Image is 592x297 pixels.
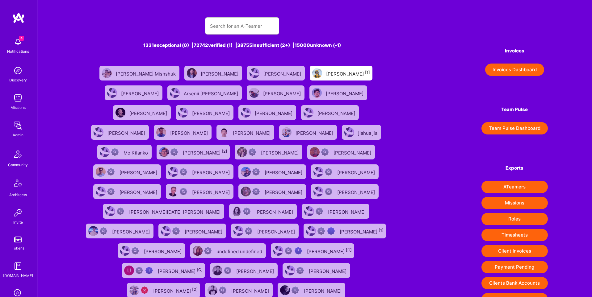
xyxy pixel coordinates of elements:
img: User Avatar [120,246,130,256]
div: [PERSON_NAME] [144,247,183,255]
div: [PERSON_NAME] [201,69,240,77]
img: bell [12,36,24,48]
img: User Avatar [250,68,259,78]
a: User AvatarNot Scrubbed[PERSON_NAME] [229,221,301,241]
a: User AvatarNot Scrubbedundefined undefined [188,241,268,261]
div: [PERSON_NAME] [158,266,203,274]
a: User AvatarNot Scrubbed[PERSON_NAME] [232,142,305,162]
button: Invoices Dashboard [485,64,544,76]
div: [PERSON_NAME] [337,168,376,176]
div: [PERSON_NAME][DATE] [PERSON_NAME] [129,207,222,215]
img: User Avatar [96,167,106,177]
img: User Avatar [313,187,323,196]
a: User Avatar[PERSON_NAME] [277,122,339,142]
img: Not Scrubbed [252,188,260,195]
a: User Avatar[PERSON_NAME] [102,83,165,103]
img: User Avatar [124,266,134,275]
img: Not Scrubbed [172,227,180,235]
sup: [2] [192,287,198,292]
img: High Potential User [295,247,302,254]
img: User Avatar [94,127,103,137]
div: [PERSON_NAME] [263,69,302,77]
button: Client Invoices [481,245,548,257]
a: User AvatarNot Scrubbed[PERSON_NAME] [280,261,353,280]
div: [PERSON_NAME] [257,227,296,235]
div: [PERSON_NAME] [317,109,356,117]
img: User Avatar [193,246,203,256]
div: [PERSON_NAME] [255,207,294,215]
sup: [1] [379,228,384,233]
img: Architects [10,177,25,192]
a: User AvatarNot fully vettedHigh Potential User[PERSON_NAME][C] [268,241,357,261]
div: [PERSON_NAME] [233,128,272,136]
a: User AvatarNot Scrubbed[PERSON_NAME] [156,221,229,241]
h4: Team Pulse [481,107,548,112]
img: User Avatar [312,88,322,98]
div: [PERSON_NAME] [192,168,231,176]
img: User Avatar [241,187,251,196]
a: User Avatar[PERSON_NAME] [245,63,307,83]
button: Timesheets [481,229,548,241]
div: [PERSON_NAME] [326,89,365,97]
img: User Avatar [344,127,354,137]
div: [PERSON_NAME] [307,247,352,255]
img: Not Scrubbed [107,168,115,175]
div: [PERSON_NAME] Mishshuk [116,69,177,77]
img: User Avatar [212,266,222,275]
img: High Potential User [327,227,335,235]
sup: [C] [346,248,352,252]
div: [PERSON_NAME] [334,148,372,156]
div: [PERSON_NAME] [192,109,231,117]
h4: Exports [481,165,548,171]
img: User Avatar [168,167,178,177]
img: teamwork [12,92,24,104]
a: User AvatarNot Scrubbed[PERSON_NAME] [91,162,163,182]
div: [PERSON_NAME] [153,286,198,294]
img: Not Scrubbed [180,188,187,195]
h4: Invoices [481,48,548,54]
img: User Avatar [273,246,283,256]
a: User AvatarNot Scrubbed[PERSON_NAME] [309,182,381,201]
input: Search for an A-Teamer [210,18,274,34]
img: User Avatar [102,68,112,78]
a: User Avatar[PERSON_NAME] Mishshuk [97,63,182,83]
img: User Avatar [249,88,259,98]
a: Invoices Dashboard [481,64,548,76]
div: [PERSON_NAME] [261,148,300,156]
a: User Avatar[PERSON_NAME] [182,63,245,83]
div: Architects [9,192,27,198]
img: User Avatar [310,147,320,157]
img: Not Scrubbed [219,287,226,294]
img: User Avatar [105,206,115,216]
img: User Avatar [219,127,229,137]
a: User AvatarNot fully vettedHigh Potential User[PERSON_NAME][C] [119,261,208,280]
a: User AvatarNot Scrubbed[PERSON_NAME] [91,182,163,201]
div: [PERSON_NAME] [326,69,370,77]
a: User AvatarArsenii [PERSON_NAME] [165,83,244,103]
img: User Avatar [304,206,314,216]
a: User AvatarNot Scrubbed[PERSON_NAME] [208,261,280,280]
img: User Avatar [115,108,125,118]
img: Not Scrubbed [321,148,329,156]
sup: [2] [222,149,227,154]
img: High Potential User [145,267,153,274]
img: Not Scrubbed [325,168,332,175]
img: User Avatar [306,226,316,236]
div: [PERSON_NAME] [304,286,343,294]
img: Not Scrubbed [292,287,299,294]
img: Not Scrubbed [325,188,332,195]
div: jiahua jia [358,128,379,136]
img: User Avatar [170,88,180,98]
img: User Avatar [282,127,292,137]
div: [PERSON_NAME] [170,128,209,136]
a: User AvatarNot Scrubbed[PERSON_NAME] [115,241,188,261]
a: User Avatar[PERSON_NAME] [111,103,173,122]
sup: [1] [365,70,370,75]
div: 1331 exceptional (0) | 72742 verified (1) | 38755 insufficient (2+) | 15000 unknown (-1) [82,42,402,48]
img: Not fully vetted [136,267,143,274]
div: [PERSON_NAME] [236,266,275,274]
a: User Avatar[PERSON_NAME] [244,83,307,103]
div: [PERSON_NAME] [296,128,334,136]
div: [PERSON_NAME] [255,109,294,117]
img: User Avatar [156,127,166,137]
